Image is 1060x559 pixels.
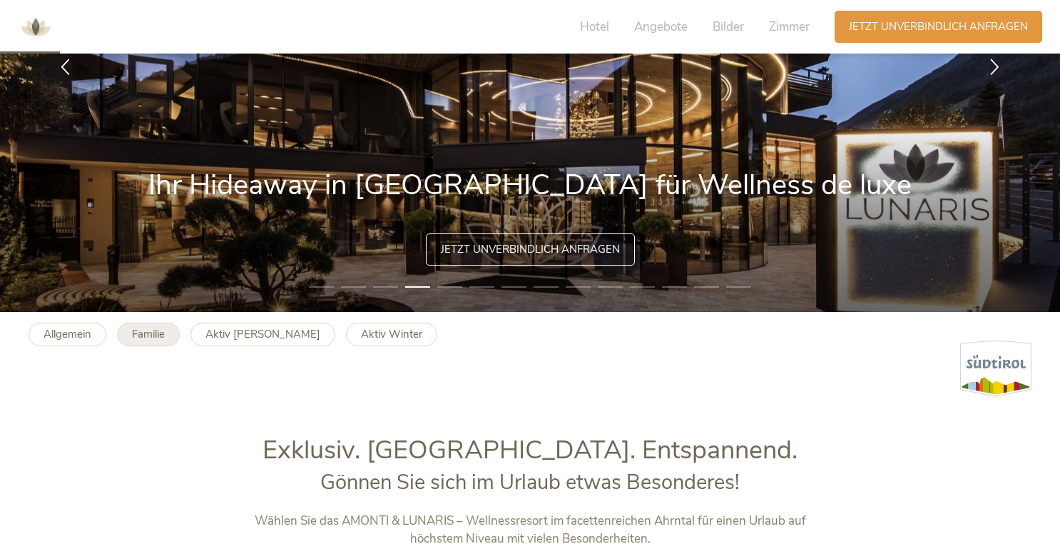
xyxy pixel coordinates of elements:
a: AMONTI & LUNARIS Wellnessresort [14,21,57,31]
a: Aktiv Winter [346,323,437,346]
p: Wählen Sie das AMONTI & LUNARIS – Wellnessresort im facettenreichen Ahrntal für einen Urlaub auf ... [233,512,828,548]
span: Jetzt unverbindlich anfragen [441,242,620,257]
img: Südtirol [960,341,1031,397]
b: Aktiv Winter [361,327,422,341]
span: Gönnen Sie sich im Urlaub etwas Besonderes! [320,468,740,496]
span: Zimmer [769,19,810,35]
span: Bilder [713,19,744,35]
span: Angebote [634,19,688,35]
span: Exklusiv. [GEOGRAPHIC_DATA]. Entspannend. [263,433,797,468]
span: Hotel [580,19,609,35]
b: Allgemein [44,327,91,341]
a: Aktiv [PERSON_NAME] [190,323,335,346]
img: AMONTI & LUNARIS Wellnessresort [14,6,57,49]
a: Allgemein [29,323,106,346]
b: Familie [132,327,165,341]
span: Jetzt unverbindlich anfragen [849,19,1028,34]
a: Familie [117,323,180,346]
b: Aktiv [PERSON_NAME] [205,327,320,341]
